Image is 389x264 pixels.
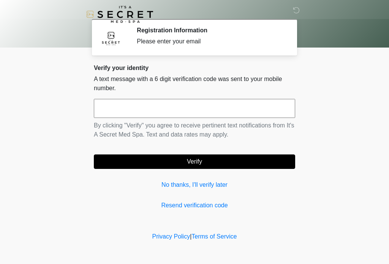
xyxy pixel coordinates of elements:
[94,64,295,72] h2: Verify your identity
[190,233,191,240] a: |
[94,201,295,210] a: Resend verification code
[191,233,237,240] a: Terms of Service
[94,180,295,189] a: No thanks, I'll verify later
[100,27,122,49] img: Agent Avatar
[86,6,153,23] img: It's A Secret Med Spa Logo
[137,37,284,46] div: Please enter your email
[94,75,295,93] p: A text message with a 6 digit verification code was sent to your mobile number.
[94,121,295,139] p: By clicking "Verify" you agree to receive pertinent text notifications from It's A Secret Med Spa...
[137,27,284,34] h2: Registration Information
[94,154,295,169] button: Verify
[152,233,190,240] a: Privacy Policy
